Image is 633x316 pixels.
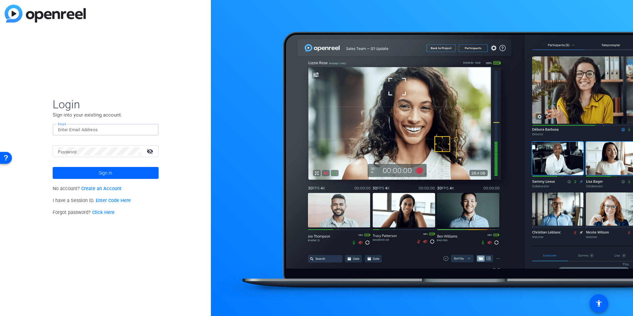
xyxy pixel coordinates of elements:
[92,210,115,215] a: Click Here
[143,146,159,156] mat-icon: visibility_off
[595,299,603,307] mat-icon: accessibility
[53,186,122,191] span: No account?
[81,186,122,191] a: Create an Account
[53,198,131,203] span: I have a Session ID.
[58,122,66,126] mat-label: Email
[53,97,159,111] span: Login
[99,165,112,181] span: Sign in
[53,111,159,119] p: Sign into your existing account.
[58,126,153,134] input: Enter Email Address
[58,150,77,154] mat-label: Password
[96,198,131,203] a: Enter Code Here
[53,210,115,215] span: Forgot password?
[53,167,159,179] button: Sign in
[5,5,86,23] img: blue-gradient.svg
